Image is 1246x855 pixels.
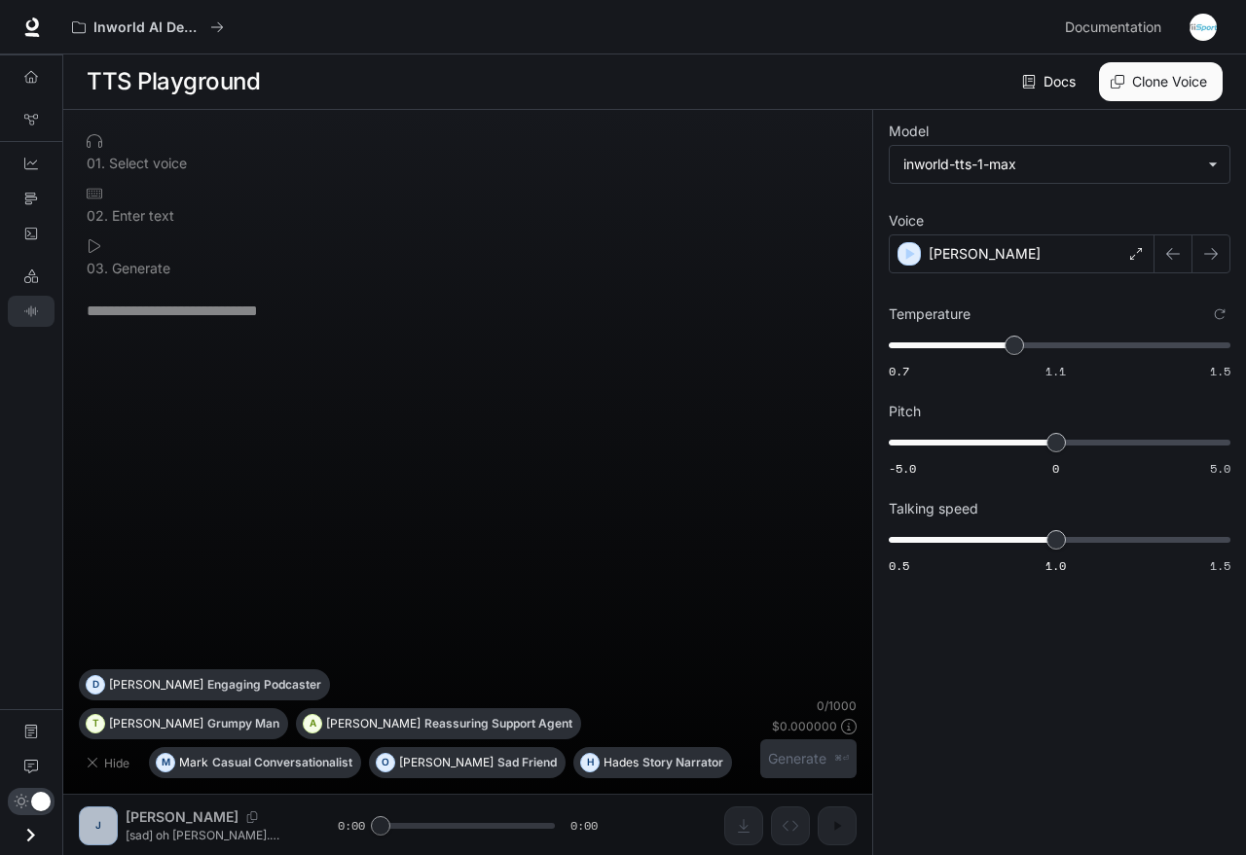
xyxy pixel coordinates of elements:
[889,557,909,574] span: 0.5
[296,708,581,739] button: A[PERSON_NAME]Reassuring Support Agent
[890,146,1229,183] div: inworld-tts-1-max
[903,155,1198,174] div: inworld-tts-1-max
[149,747,361,778] button: MMarkCasual Conversationalist
[1210,363,1230,379] span: 1.5
[1209,303,1230,325] button: Reset to default
[108,262,170,275] p: Generate
[889,363,909,379] span: 0.7
[1052,460,1059,477] span: 0
[212,757,352,768] p: Casual Conversationalist
[817,697,857,714] p: 0 / 1000
[1190,14,1217,41] img: User avatar
[87,262,108,275] p: 0 3 .
[8,61,55,92] a: Overview
[889,405,921,418] p: Pitch
[109,718,203,730] p: [PERSON_NAME]
[157,747,174,778] div: M
[8,716,55,747] a: Documentation
[9,815,53,855] button: Open drawer
[109,679,203,691] p: [PERSON_NAME]
[304,708,321,739] div: A
[93,19,202,36] p: Inworld AI Demos
[8,148,55,179] a: Dashboards
[79,708,288,739] button: T[PERSON_NAME]Grumpy Man
[604,757,639,768] p: Hades
[8,218,55,249] a: Logs
[1210,557,1230,574] span: 1.5
[889,307,971,321] p: Temperature
[179,757,208,768] p: Mark
[424,718,572,730] p: Reassuring Support Agent
[1045,363,1066,379] span: 1.1
[889,214,924,228] p: Voice
[929,244,1041,264] p: [PERSON_NAME]
[87,157,105,170] p: 0 1 .
[1099,62,1223,101] button: Clone Voice
[326,718,421,730] p: [PERSON_NAME]
[105,157,187,170] p: Select voice
[8,261,55,292] a: LLM Playground
[642,757,723,768] p: Story Narrator
[87,62,260,101] h1: TTS Playground
[8,183,55,214] a: Traces
[1018,62,1083,101] a: Docs
[1184,8,1223,47] button: User avatar
[207,679,321,691] p: Engaging Podcaster
[87,669,104,700] div: D
[581,747,599,778] div: H
[87,209,108,223] p: 0 2 .
[108,209,174,223] p: Enter text
[8,751,55,782] a: Feedback
[369,747,566,778] button: O[PERSON_NAME]Sad Friend
[31,790,51,811] span: Dark mode toggle
[889,125,929,138] p: Model
[79,669,330,700] button: D[PERSON_NAME]Engaging Podcaster
[889,502,978,516] p: Talking speed
[8,296,55,327] a: TTS Playground
[889,460,916,477] span: -5.0
[87,708,104,739] div: T
[772,718,837,734] p: $ 0.000000
[377,747,394,778] div: O
[63,8,233,47] button: All workspaces
[207,718,279,730] p: Grumpy Man
[79,747,141,778] button: Hide
[1065,16,1161,40] span: Documentation
[1210,460,1230,477] span: 5.0
[573,747,732,778] button: HHadesStory Narrator
[1045,557,1066,574] span: 1.0
[497,757,557,768] p: Sad Friend
[1057,8,1176,47] a: Documentation
[399,757,494,768] p: [PERSON_NAME]
[8,104,55,135] a: Graph Registry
